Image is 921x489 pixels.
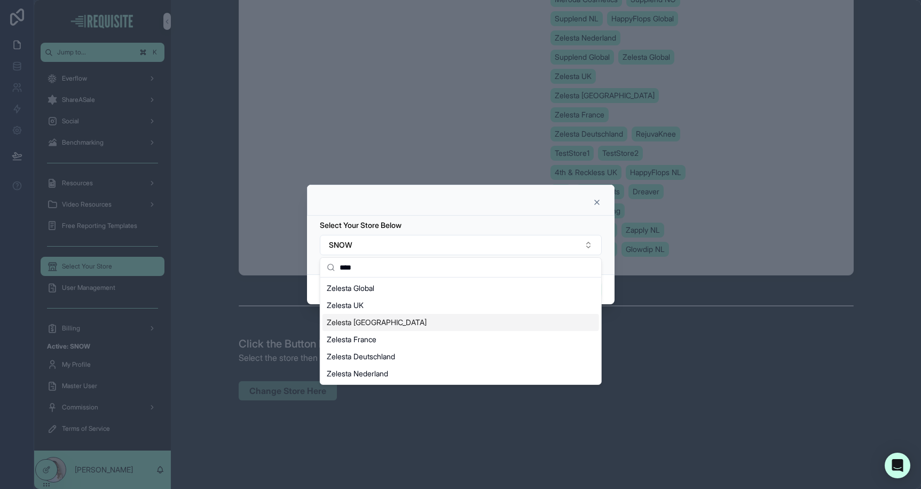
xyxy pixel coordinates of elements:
span: SNOW [329,240,352,250]
span: Zelesta Nederland [327,368,388,379]
span: Zelesta France [327,334,376,345]
button: Select Button [320,235,602,255]
div: Suggestions [320,278,601,384]
span: Zelesta Deutschland [327,351,395,362]
span: Zelesta UK [327,300,364,311]
span: Zelesta Global [327,283,374,294]
div: Open Intercom Messenger [885,453,910,478]
span: Select Your Store Below [320,220,402,230]
span: Zelesta [GEOGRAPHIC_DATA] [327,317,427,328]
